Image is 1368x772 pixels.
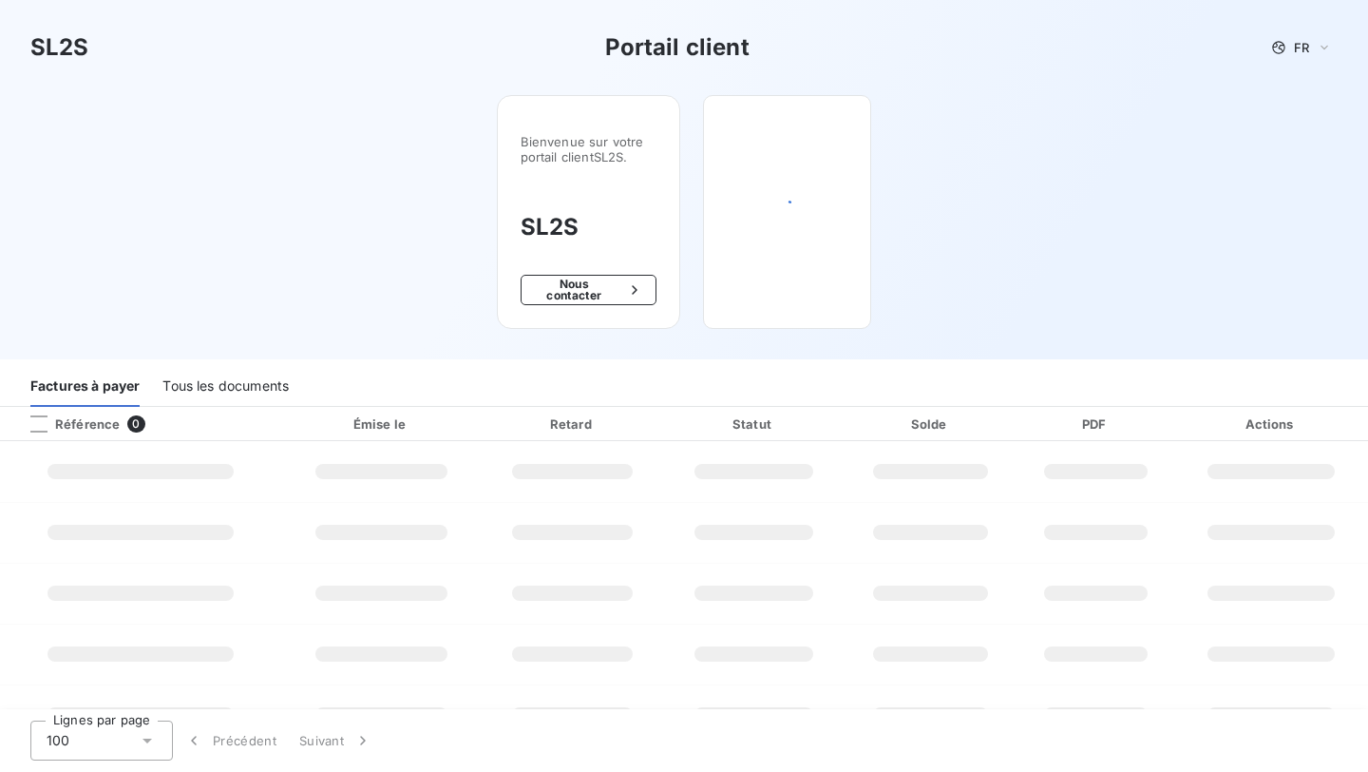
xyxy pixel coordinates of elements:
button: Suivant [288,721,384,761]
div: Référence [15,415,120,433]
div: Actions [1178,415,1364,434]
span: 0 [127,415,144,433]
span: FR [1294,40,1309,55]
span: 100 [47,731,69,750]
h3: SL2S [521,210,656,244]
span: Bienvenue sur votre portail client SL2S . [521,134,656,164]
h3: SL2S [30,30,89,65]
div: Solde [847,415,1015,434]
div: Statut [668,415,839,434]
button: Nous contacter [521,275,656,305]
div: Factures à payer [30,367,140,407]
div: PDF [1021,415,1170,434]
button: Précédent [173,721,288,761]
div: Émise le [285,415,477,434]
div: Tous les documents [162,367,289,407]
h3: Portail client [605,30,750,65]
div: Retard [484,415,660,434]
